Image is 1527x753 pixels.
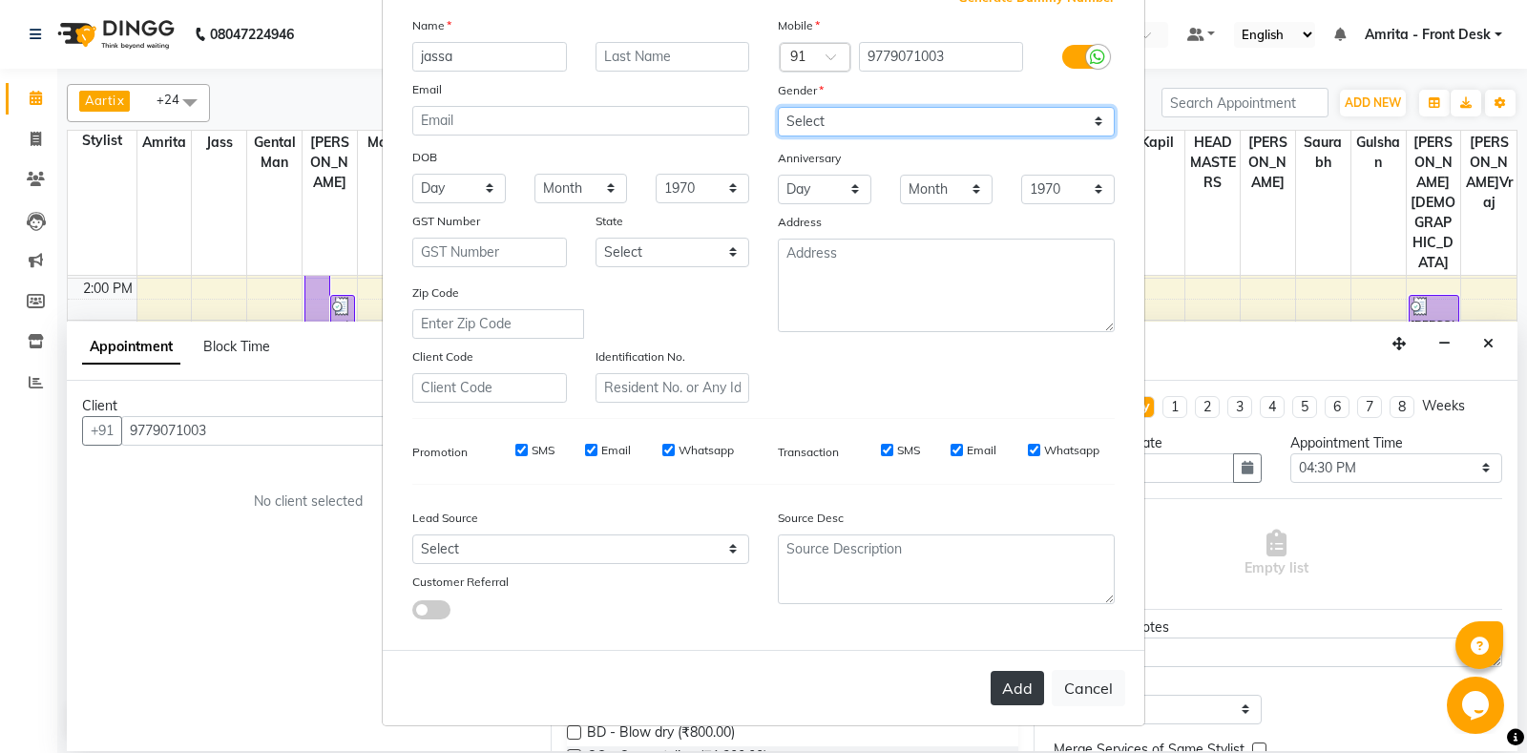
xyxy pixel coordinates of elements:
[412,444,468,461] label: Promotion
[412,42,567,72] input: First Name
[778,444,839,461] label: Transaction
[412,373,567,403] input: Client Code
[778,82,824,99] label: Gender
[412,106,749,136] input: Email
[991,671,1044,705] button: Add
[412,574,509,591] label: Customer Referral
[412,348,473,366] label: Client Code
[596,373,750,403] input: Resident No. or Any Id
[532,442,554,459] label: SMS
[1044,442,1099,459] label: Whatsapp
[596,213,623,230] label: State
[412,309,584,339] input: Enter Zip Code
[412,284,459,302] label: Zip Code
[897,442,920,459] label: SMS
[412,17,451,34] label: Name
[859,42,1024,72] input: Mobile
[412,238,567,267] input: GST Number
[1052,670,1125,706] button: Cancel
[596,42,750,72] input: Last Name
[412,510,478,527] label: Lead Source
[778,17,820,34] label: Mobile
[778,510,844,527] label: Source Desc
[679,442,734,459] label: Whatsapp
[412,213,480,230] label: GST Number
[778,150,841,167] label: Anniversary
[778,214,822,231] label: Address
[601,442,631,459] label: Email
[412,81,442,98] label: Email
[967,442,996,459] label: Email
[412,149,437,166] label: DOB
[596,348,685,366] label: Identification No.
